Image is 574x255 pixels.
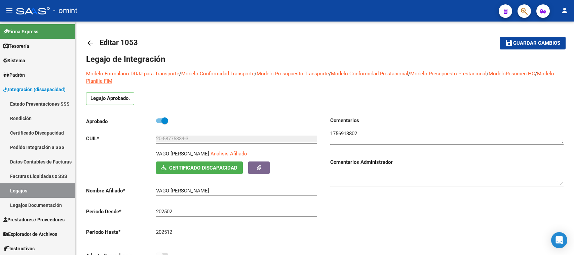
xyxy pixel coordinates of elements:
a: Modelo Presupuesto Transporte [257,71,329,77]
a: Modelo Conformidad Transporte [181,71,255,77]
span: Editar 1053 [100,38,138,47]
mat-icon: save [505,39,513,47]
span: - omint [53,3,77,18]
p: VAGO [PERSON_NAME] [156,150,209,157]
p: Periodo Desde [86,208,156,215]
h3: Comentarios [330,117,564,124]
a: ModeloResumen HC [489,71,535,77]
p: Aprobado [86,118,156,125]
button: Guardar cambios [500,37,566,49]
span: Sistema [3,57,25,64]
button: Certificado Discapacidad [156,161,243,174]
div: Open Intercom Messenger [551,232,567,248]
p: CUIL [86,135,156,142]
span: Análisis Afiliado [211,151,247,157]
mat-icon: arrow_back [86,39,94,47]
p: Nombre Afiliado [86,187,156,194]
span: Certificado Discapacidad [169,165,237,171]
h3: Comentarios Administrador [330,158,564,166]
p: Periodo Hasta [86,228,156,236]
span: Instructivos [3,245,35,252]
mat-icon: menu [5,6,13,14]
mat-icon: person [561,6,569,14]
span: Explorador de Archivos [3,230,57,238]
a: Modelo Presupuesto Prestacional [410,71,487,77]
span: Firma Express [3,28,38,35]
a: Modelo Conformidad Prestacional [331,71,408,77]
span: Integración (discapacidad) [3,86,66,93]
span: Prestadores / Proveedores [3,216,65,223]
p: Legajo Aprobado. [86,92,134,105]
span: Padrón [3,71,25,79]
a: Modelo Formulario DDJJ para Transporte [86,71,179,77]
span: Tesorería [3,42,29,50]
span: Guardar cambios [513,40,560,46]
h1: Legajo de Integración [86,54,563,65]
